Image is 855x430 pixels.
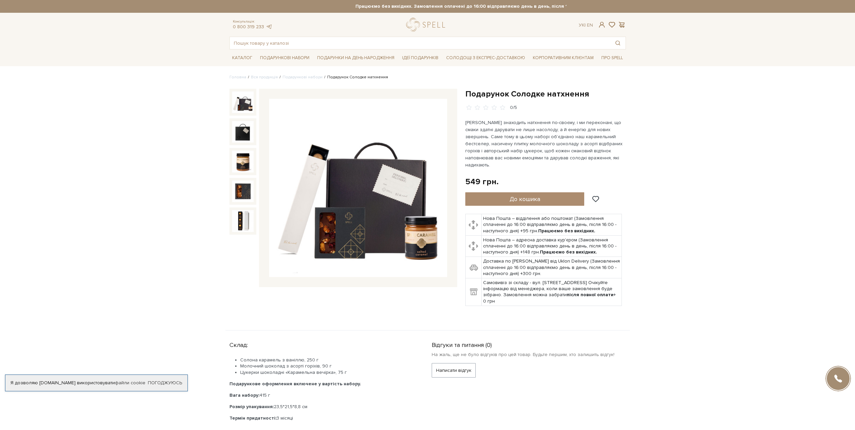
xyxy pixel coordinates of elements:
a: файли cookie [115,380,145,386]
button: Пошук товару у каталозі [610,37,626,49]
a: Головна [229,75,246,80]
strong: Працюємо без вихідних. Замовлення оплачені до 16:00 відправляємо день в день, після 16:00 - насту... [289,3,685,9]
a: Подарункові набори [283,75,323,80]
div: Склад: [229,339,416,349]
a: Погоджуюсь [148,380,182,386]
b: Вага набору: [229,392,259,398]
img: Подарунок Солодке натхнення [232,210,254,232]
span: До кошика [510,195,540,203]
h1: Подарунок Солодке натхнення [465,89,626,99]
img: Подарунок Солодке натхнення [232,121,254,143]
span: Подарунки на День народження [314,53,397,63]
input: Пошук товару у каталозі [230,37,610,49]
li: Солона карамель з ваніллю, 250 г [240,357,416,363]
span: Консультація: [233,19,272,24]
span: Написати відгук [436,363,471,377]
p: 23,5*21,5*8,8 см [229,404,416,410]
li: Цукерки шоколадні «Карамельна вечірка», 75 г [240,369,416,376]
span: Ідеї подарунків [399,53,441,63]
li: Подарунок Солодке натхнення [323,74,388,80]
a: En [587,22,593,28]
img: Подарунок Солодке натхнення [269,99,447,277]
td: Доставка по [PERSON_NAME] від Uklon Delivery (Замовлення сплаченні до 16:00 відправляємо день в д... [482,257,622,278]
a: telegram [266,24,272,30]
b: Розмір упакування: [229,404,274,409]
a: Солодощі з експрес-доставкою [443,52,528,64]
span: Подарункові набори [257,53,312,63]
b: Працюємо без вихідних. [538,228,595,234]
p: 415 г [229,392,416,398]
b: Термін придатності: [229,415,276,421]
img: Подарунок Солодке натхнення [232,151,254,172]
p: 3 місяці [229,415,416,421]
button: Написати відгук [432,363,476,378]
span: Каталог [229,53,255,63]
td: Нова Пошта – відділення або поштомат (Замовлення сплаченні до 16:00 відправляємо день в день, піс... [482,214,622,236]
div: Я дозволяю [DOMAIN_NAME] використовувати [5,380,187,386]
div: 549 грн. [465,177,499,187]
div: Відгуки та питання (0) [432,339,626,349]
a: Корпоративним клієнтам [530,52,596,64]
b: Працюємо без вихідних. [540,249,597,255]
p: На жаль, ще не було відгуків про цей товар. Будьте першим, хто залишить відгук! [432,352,626,358]
div: 0/5 [510,105,517,111]
button: До кошика [465,192,585,206]
b: після повної оплати [567,292,613,298]
a: Вся продукція [251,75,278,80]
li: Молочний шоколад з асорті горіхів, 90 г [240,363,416,369]
span: Про Spell [599,53,626,63]
img: Подарунок Солодке натхнення [232,91,254,113]
a: logo [406,18,448,32]
img: Подарунок Солодке натхнення [232,181,254,202]
div: Ук [579,22,593,28]
b: Подарункове оформлення включене у вартість набору. [229,381,361,387]
td: Самовивіз зі складу - вул. [STREET_ADDRESS] Очікуйте інформацію від менеджера, коли ваше замовлен... [482,278,622,306]
span: | [585,22,586,28]
a: 0 800 319 233 [233,24,264,30]
p: [PERSON_NAME] знаходить натхнення по-своєму, і ми переконані, що смаки здатні дарувати не лише на... [465,119,623,168]
td: Нова Пошта – адресна доставка кур'єром (Замовлення сплаченні до 16:00 відправляємо день в день, п... [482,235,622,257]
